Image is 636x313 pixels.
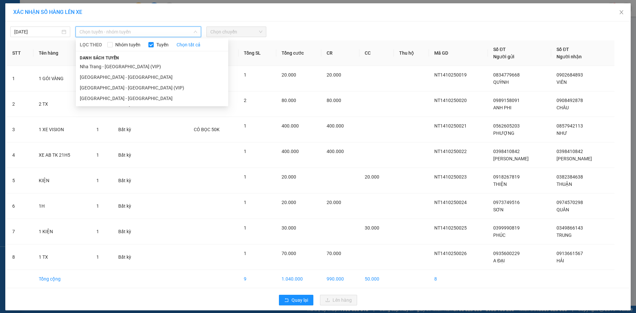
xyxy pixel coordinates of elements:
th: Tên hàng [33,40,91,66]
span: 1 [244,225,246,231]
li: Nha Trang - [GEOGRAPHIC_DATA] (VIP) [76,61,228,72]
span: 1 [96,127,99,132]
th: Thu hộ [394,40,429,66]
span: 1 [96,152,99,158]
span: VIÊN [556,79,567,85]
span: NT1410250024 [434,200,467,205]
span: Chọn chuyến [210,27,262,37]
span: Chọn tuyến - nhóm tuyến [79,27,197,37]
th: CR [321,40,359,66]
td: Tổng cộng [33,270,91,288]
a: Chọn tất cả [177,41,200,48]
td: 3 [7,117,33,142]
span: NT1410250019 [434,72,467,78]
span: A ĐẠI [493,258,505,263]
td: 1 KIỆN [33,219,91,244]
span: close [619,10,624,15]
span: 1 [244,149,246,154]
span: 80.000 [327,98,341,103]
span: 1 [96,229,99,234]
span: 2 [244,98,246,103]
span: NT1410250020 [434,98,467,103]
span: THIỆN [493,182,507,187]
td: 1 [7,66,33,91]
span: NT1410250026 [434,251,467,256]
span: [PERSON_NAME] [493,156,529,161]
span: [PERSON_NAME] [556,156,592,161]
span: QUÂN [556,207,569,212]
span: 400.000 [282,149,299,154]
span: THUẬN [556,182,572,187]
span: Người nhận [556,54,582,59]
td: Bất kỳ [113,168,145,193]
td: 50.000 [359,270,394,288]
span: Tuyến [154,41,171,48]
span: CHÂU [556,105,569,110]
span: NT1410250025 [434,225,467,231]
span: Số ĐT [556,47,569,52]
th: STT [7,40,33,66]
button: uploadLên hàng [320,295,357,305]
td: 990.000 [321,270,359,288]
td: 7 [7,219,33,244]
span: 1 [96,254,99,260]
span: 0973749516 [493,200,520,205]
th: Mã GD [429,40,488,66]
span: 0398410842 [493,149,520,154]
td: Bất kỳ [113,142,145,168]
span: 1 [244,72,246,78]
span: 0989158091 [493,98,520,103]
button: rollbackQuay lại [279,295,313,305]
td: 1H [33,193,91,219]
span: Nhóm tuyến [113,41,143,48]
li: [GEOGRAPHIC_DATA] - [GEOGRAPHIC_DATA] [76,93,228,104]
span: QUỲNH [493,79,509,85]
td: Bất kỳ [113,244,145,270]
td: 2 [7,91,33,117]
span: 20.000 [365,174,379,180]
li: 293 [PERSON_NAME], Phường [PERSON_NAME] [8,26,38,63]
span: 400.000 [327,149,344,154]
span: 80.000 [282,98,296,103]
span: CÓ BỌC 50K [194,127,220,132]
span: Người gửi [493,54,514,59]
span: 0398410842 [556,149,583,154]
span: NHƯ [556,130,567,136]
span: 0902684893 [556,72,583,78]
span: 0399990819 [493,225,520,231]
span: 0349866143 [556,225,583,231]
span: 0918267819 [493,174,520,180]
span: 400.000 [282,123,299,129]
span: 1 [244,251,246,256]
span: 20.000 [327,200,341,205]
td: 9 [238,270,276,288]
span: Số ĐT [493,47,506,52]
span: 0974570298 [556,200,583,205]
li: [GEOGRAPHIC_DATA] - [GEOGRAPHIC_DATA] [76,72,228,82]
span: 1 [244,200,246,205]
span: 0562605203 [493,123,520,129]
td: Bất kỳ [113,219,145,244]
td: 8 [7,244,33,270]
td: 5 [7,168,33,193]
span: 1 [244,123,246,129]
span: 70.000 [327,251,341,256]
td: 2 TX [33,91,91,117]
span: 0857942113 [556,123,583,129]
span: rollback [284,298,289,303]
span: NT1410250022 [434,149,467,154]
span: PHƯỢNG [493,130,514,136]
span: XÁC NHẬN SỐ HÀNG LÊN XE [13,9,82,15]
span: 0382384638 [556,174,583,180]
span: PHÚC [493,233,505,238]
span: 0913661567 [556,251,583,256]
td: 4 [7,142,33,168]
span: 0935600229 [493,251,520,256]
span: TRUNG [556,233,572,238]
span: 30.000 [365,225,379,231]
span: NT1410250021 [434,123,467,129]
th: Tổng SL [238,40,276,66]
span: SƠN [493,207,503,212]
span: NT1410250023 [434,174,467,180]
span: 400.000 [327,123,344,129]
